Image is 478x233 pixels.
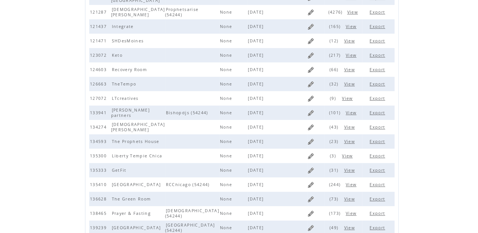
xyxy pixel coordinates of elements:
[219,81,235,86] a: None
[165,208,219,219] span: Click to edit list
[247,196,266,201] a: [DATE]
[345,182,359,187] a: View
[111,95,141,101] a: LTcreatives
[307,167,314,174] a: Click to edit list
[247,138,266,144] a: [DATE]
[165,208,219,218] a: [DEMOGRAPHIC_DATA] (54244)
[220,96,234,101] span: Click to edit list
[219,225,235,230] a: None
[90,211,108,216] span: Click to edit list
[247,225,266,230] a: [DATE]
[111,196,154,201] a: The Green Room
[219,138,235,144] a: None
[307,52,314,59] a: Click to edit list
[307,124,314,131] a: Click to edit list
[370,110,387,115] a: Export
[248,81,265,87] span: Click to edit list
[166,81,168,87] span: Click to edit list
[343,38,357,43] a: View
[111,153,165,158] a: Liberty Temple Chica
[89,38,109,43] a: 121471
[327,124,341,130] span: (43)
[370,24,387,29] a: Export
[345,23,359,29] a: View
[247,153,266,158] a: [DATE]
[344,225,356,230] span: Click to view registered numbers
[248,124,265,130] span: Click to edit list
[370,124,387,130] a: Export
[165,110,211,115] a: Bishopdjs (54244)
[220,182,234,187] span: Click to edit list
[166,110,210,115] span: Click to edit list
[248,168,265,173] span: Click to edit list
[89,225,109,230] a: 139239
[90,67,108,72] span: Click to edit list
[344,81,356,87] span: Click to view registered numbers
[111,6,165,17] a: [DEMOGRAPHIC_DATA] [PERSON_NAME]
[247,124,266,129] a: [DATE]
[219,52,235,57] a: None
[370,96,387,101] a: Export
[344,196,356,202] span: Click to view registered numbers
[90,225,108,230] span: Click to edit list
[344,67,356,72] span: Click to view registered numbers
[112,139,161,144] span: Click to edit list
[248,96,265,101] span: Click to edit list
[248,225,265,230] span: Click to edit list
[307,66,314,73] a: Click to edit list
[111,138,162,144] a: The Prophets House
[89,9,109,14] a: 121287
[343,167,357,172] a: View
[166,96,168,101] span: Click to edit list
[220,211,234,216] span: Click to edit list
[370,9,387,15] a: Export
[247,52,266,57] a: [DATE]
[220,38,234,43] span: Click to edit list
[341,95,355,101] a: View
[89,196,109,201] a: 136628
[89,138,109,144] a: 134593
[89,110,109,115] a: 133941
[90,53,108,58] span: Click to edit list
[326,9,345,15] span: (4276)
[90,139,108,144] span: Click to edit list
[247,23,266,29] a: [DATE]
[111,67,150,72] a: Recovery Room
[220,196,234,202] span: Click to edit list
[219,182,235,187] a: None
[342,153,354,158] span: Click to view registered numbers
[326,24,343,29] span: (165)
[346,24,358,29] span: Click to view registered numbers
[307,37,314,45] a: Click to edit list
[165,38,169,43] a: Click to edit list
[345,210,359,216] a: View
[90,38,108,43] span: Click to edit list
[247,167,266,172] a: [DATE]
[343,196,357,201] a: View
[370,211,387,216] a: Export
[343,67,357,72] a: View
[370,168,387,173] a: Export
[89,23,109,29] a: 121437
[165,182,212,187] a: RCChicago (54244)
[220,139,234,144] span: Click to edit list
[166,196,168,202] span: Click to edit list
[307,138,314,145] a: Click to edit list
[111,122,165,132] span: Click to edit list
[165,167,169,172] a: Click to edit list
[344,124,356,130] span: Click to view registered numbers
[112,81,138,87] span: Click to edit list
[165,7,198,17] span: Click to edit list
[219,23,235,29] a: None
[112,96,141,101] span: Click to edit list
[90,124,108,130] span: Click to edit list
[219,167,235,172] a: None
[219,9,235,14] a: None
[248,9,265,15] span: Click to edit list
[345,110,359,115] a: View
[90,196,108,202] span: Click to edit list
[89,52,109,57] a: 123072
[111,182,164,187] a: [GEOGRAPHIC_DATA]
[165,138,169,144] a: Click to edit list
[90,81,108,87] span: Click to edit list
